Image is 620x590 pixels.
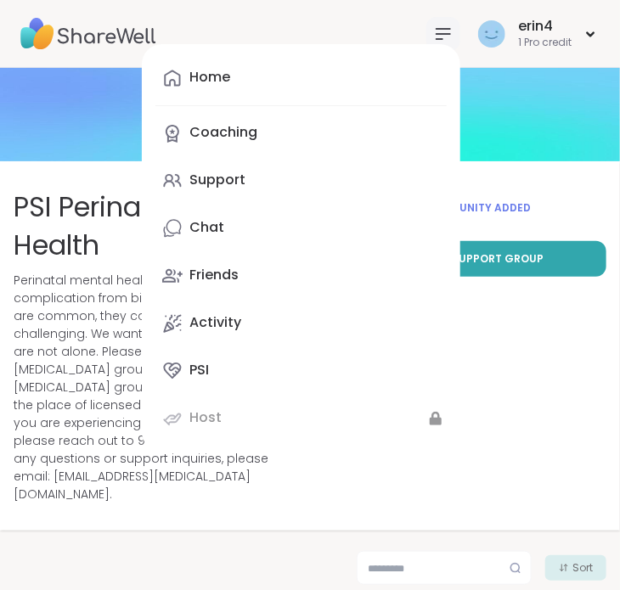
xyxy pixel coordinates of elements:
[189,123,257,142] div: Coaching
[425,200,532,216] span: Community added
[189,266,239,284] div: Friends
[189,408,222,427] div: Host
[189,171,245,189] div: Support
[155,351,447,391] a: PSI
[155,113,447,154] a: Coaching
[14,188,295,265] span: PSI Perinatal Mental Health
[315,188,606,228] button: Community added
[478,20,505,48] img: erin4
[189,218,224,237] div: Chat
[189,68,230,87] div: Home
[518,36,572,50] div: 1 Pro credit
[155,58,447,98] a: Home
[518,17,572,36] div: erin4
[20,4,156,64] img: ShareWell Nav Logo
[189,313,241,332] div: Activity
[189,361,209,379] div: PSI
[155,160,447,201] a: Support
[14,272,295,503] span: Perinatal mental health challenges are the #1 complication from birth. While these struggles are ...
[155,256,447,296] a: Friends
[155,303,447,344] a: Activity
[155,208,447,249] a: Chat
[398,251,544,267] span: Create a support group
[315,241,606,277] a: Create a support group
[572,560,593,576] span: Sort
[155,398,447,439] a: Host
